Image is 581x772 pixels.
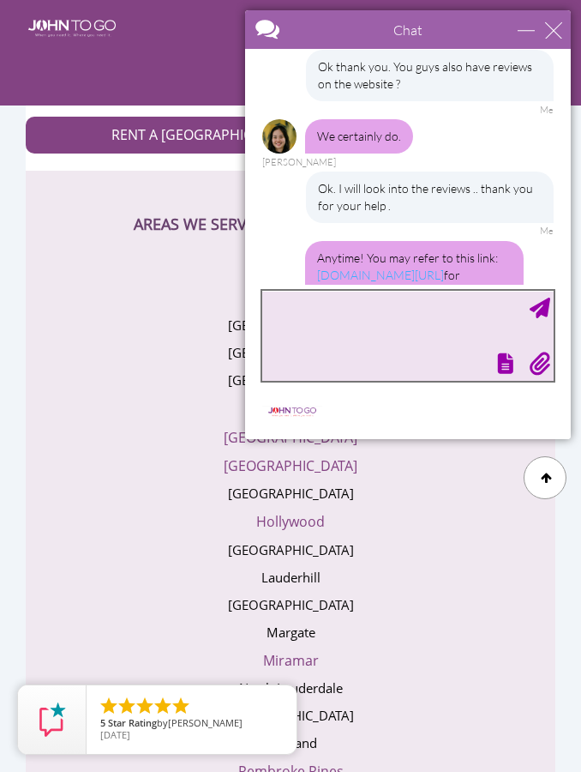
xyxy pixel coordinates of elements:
[64,280,517,308] li: Creek
[64,363,517,390] li: [GEOGRAPHIC_DATA]
[71,50,319,101] div: Ok thank you. You guys also have reviews on the website ?
[43,171,538,236] h2: AREAS WE SERVICE IN [GEOGRAPHIC_DATA]:
[82,268,209,282] a: [DOMAIN_NAME][URL]
[256,512,325,531] a: Hollywood
[295,298,315,318] div: Send Message
[295,353,315,374] div: Attach file
[64,587,517,614] li: [GEOGRAPHIC_DATA]
[117,696,137,716] li: 
[26,117,555,154] a: RENT A [GEOGRAPHIC_DATA] NEAR [GEOGRAPHIC_DATA]
[70,10,276,49] div: Chat
[283,21,300,39] div: minimize
[28,20,116,37] img: JOHN to go
[64,253,517,280] li: Coconut
[64,335,517,363] li: [GEOGRAPHIC_DATA]
[64,670,517,697] li: North Lauderdale
[27,406,87,418] img: logo
[305,105,319,115] div: Me
[64,559,517,587] li: Lauderhill
[64,308,517,335] li: [GEOGRAPHIC_DATA]
[108,716,157,729] span: Star Rating
[224,456,357,475] a: [GEOGRAPHIC_DATA]
[100,716,105,729] span: 5
[35,703,69,737] img: Review Rating
[99,696,119,716] li: 
[64,532,517,559] li: [GEOGRAPHIC_DATA]
[100,718,283,730] span: by
[263,651,319,670] a: Miramar
[71,172,319,223] div: Ok. I will look into the reviews .. thank you for your help .
[310,21,327,39] div: close
[27,291,319,381] textarea: type your message
[168,716,243,729] span: [PERSON_NAME]
[27,157,62,167] div: [PERSON_NAME]
[70,241,289,344] div: Anytime! You may refer to this link: for additional information, and reviews can be found at the ...
[261,353,281,374] div: Request email transcript
[153,696,173,716] li: 
[100,728,130,741] span: [DATE]
[135,696,155,716] li: 
[64,476,517,504] li: [GEOGRAPHIC_DATA]
[305,226,319,236] div: Me
[171,696,191,716] li: 
[224,428,357,447] a: [GEOGRAPHIC_DATA]
[70,119,178,154] div: We certainly do.
[27,119,62,154] img: Anne avatar image.
[64,614,517,642] li: Margate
